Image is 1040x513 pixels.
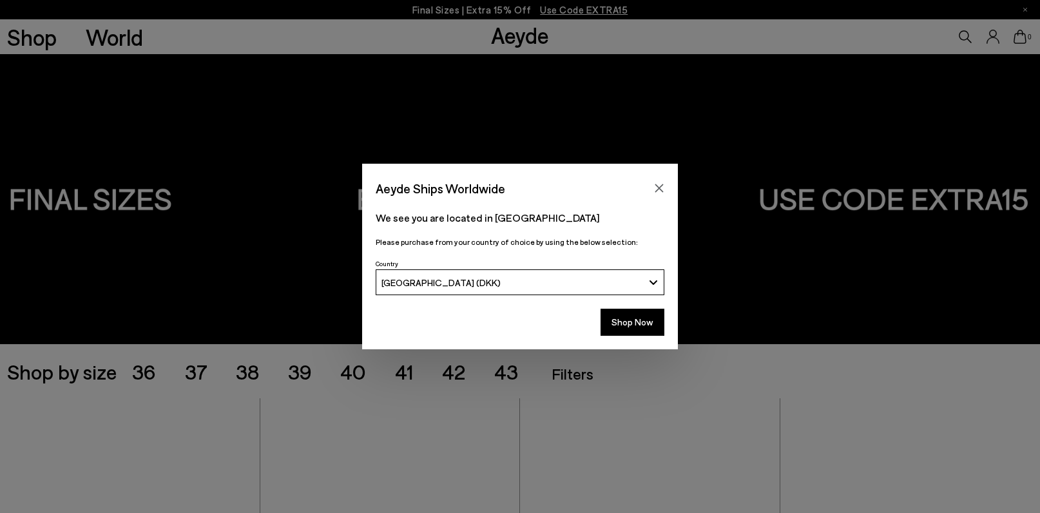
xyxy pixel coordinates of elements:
p: Please purchase from your country of choice by using the below selection: [376,236,664,248]
span: [GEOGRAPHIC_DATA] (DKK) [381,277,501,288]
button: Close [650,179,669,198]
p: We see you are located in [GEOGRAPHIC_DATA] [376,210,664,226]
span: Country [376,260,398,267]
button: Shop Now [601,309,664,336]
span: Aeyde Ships Worldwide [376,177,505,200]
